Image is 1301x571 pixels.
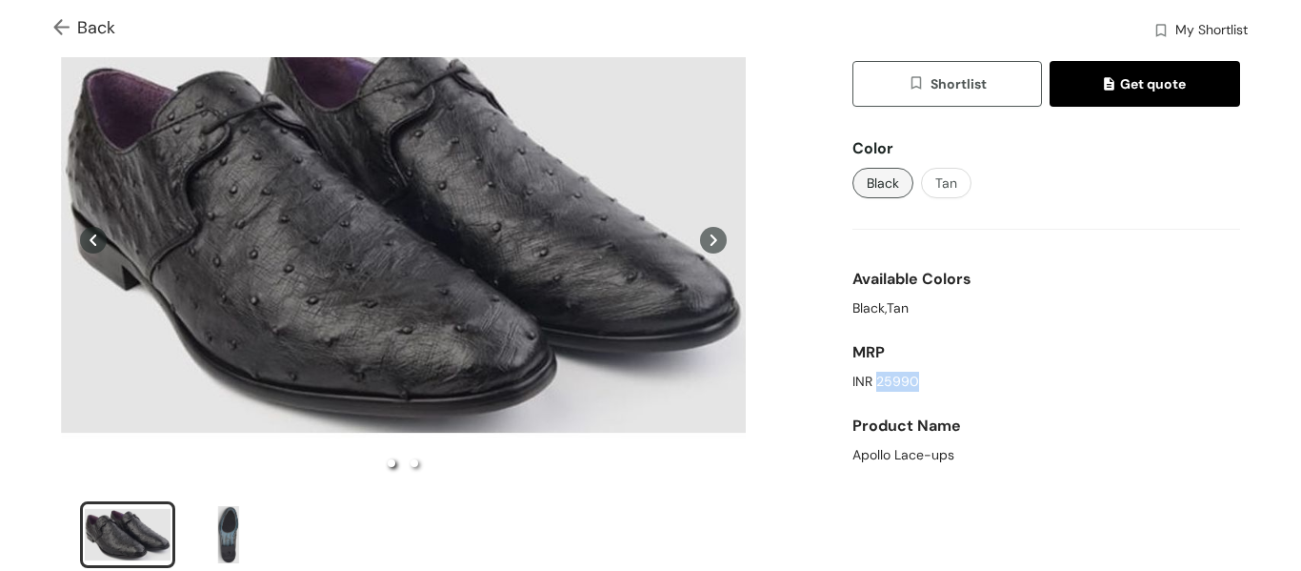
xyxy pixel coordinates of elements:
div: MRP [852,334,1240,372]
div: Product Name [852,407,1240,445]
img: quote [1104,77,1120,94]
button: quoteGet quote [1050,61,1240,107]
img: wishlist [1152,22,1170,42]
span: My Shortlist [1175,20,1248,43]
span: Shortlist [908,73,987,95]
li: slide item 1 [388,459,395,467]
div: Black,Tan [852,298,1240,318]
button: wishlistShortlist [852,61,1043,107]
span: Get quote [1104,73,1186,94]
li: slide item 1 [80,501,175,568]
div: Color [852,130,1240,168]
span: Back [53,15,115,41]
div: Apollo Lace-ups [852,445,1240,465]
button: Tan [921,168,971,198]
li: slide item 2 [181,501,276,568]
img: Go back [53,19,77,39]
div: Available Colors [852,260,1240,298]
span: Tan [935,173,957,194]
span: Black [867,173,899,194]
li: slide item 2 [410,459,418,467]
img: wishlist [908,74,931,95]
button: Black [852,168,913,198]
div: INR 25990 [852,372,1240,392]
